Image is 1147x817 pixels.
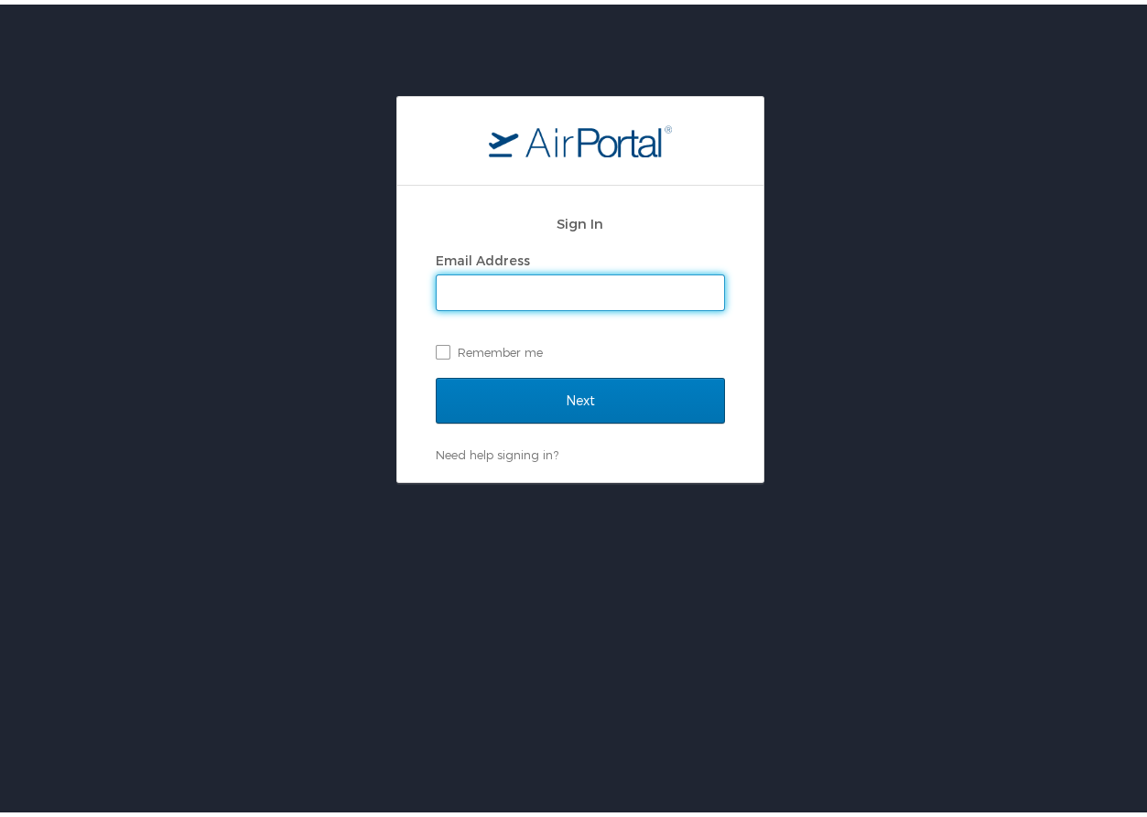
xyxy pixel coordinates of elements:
[436,248,530,263] label: Email Address
[489,120,672,153] img: logo
[436,373,725,419] input: Next
[436,443,558,457] a: Need help signing in?
[436,209,725,230] h2: Sign In
[436,334,725,361] label: Remember me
